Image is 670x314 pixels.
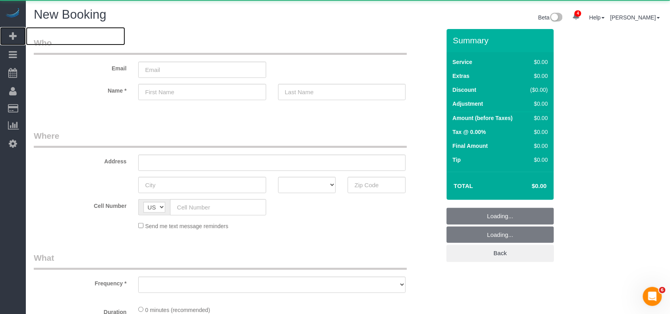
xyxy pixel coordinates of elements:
[138,62,266,78] input: Email
[527,100,548,108] div: $0.00
[447,245,554,262] a: Back
[34,252,407,270] legend: What
[145,307,210,313] span: 0 minutes (recommended)
[527,58,548,66] div: $0.00
[527,114,548,122] div: $0.00
[527,142,548,150] div: $0.00
[454,182,473,189] strong: Total
[28,62,132,72] label: Email
[34,8,107,21] span: New Booking
[527,128,548,136] div: $0.00
[453,86,476,94] label: Discount
[659,287,666,293] span: 6
[170,199,266,215] input: Cell Number
[138,84,266,100] input: First Name
[453,156,461,164] label: Tip
[453,100,483,108] label: Adjustment
[145,223,228,229] span: Send me text message reminders
[508,183,547,190] h4: $0.00
[453,72,470,80] label: Extras
[538,14,563,21] a: Beta
[453,128,486,136] label: Tax @ 0.00%
[28,155,132,165] label: Address
[28,84,132,95] label: Name *
[453,36,550,45] h3: Summary
[453,142,488,150] label: Final Amount
[453,58,472,66] label: Service
[568,8,584,25] a: 4
[453,114,513,122] label: Amount (before Taxes)
[34,37,407,55] legend: Who
[610,14,660,21] a: [PERSON_NAME]
[643,287,662,306] iframe: Intercom live chat
[527,156,548,164] div: $0.00
[28,277,132,287] label: Frequency *
[348,177,406,193] input: Zip Code
[28,199,132,210] label: Cell Number
[527,86,548,94] div: ($0.00)
[5,8,21,19] img: Automaid Logo
[550,13,563,23] img: New interface
[34,130,407,148] legend: Where
[575,10,581,17] span: 4
[527,72,548,80] div: $0.00
[589,14,605,21] a: Help
[138,177,266,193] input: City
[278,84,406,100] input: Last Name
